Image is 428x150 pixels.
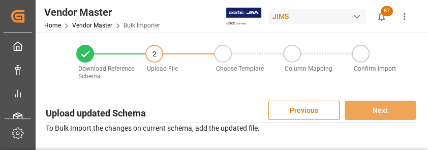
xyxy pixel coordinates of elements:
[268,101,340,120] button: Previous
[44,5,160,20] div: Vendor Master
[285,65,332,72] span: Column Mapping
[226,8,261,25] img: Exertis%20JAM%20-%20Email%20Logo.jpg_1722504956.jpg
[44,22,61,29] a: Home
[46,123,416,134] p: To Bulk Import the changes on current schema, add the updated file.
[268,9,366,24] div: JIMS
[268,7,370,26] button: JIMS
[216,65,264,72] span: Choose Template
[46,106,146,120] h3: Upload updated Schema
[147,65,178,72] span: Upload File
[72,22,112,29] a: Vendor Master
[354,65,396,72] span: Confirm Import
[381,6,393,16] span: 87
[393,5,416,28] button: show more
[345,101,416,120] button: Next
[78,65,134,80] span: Download Reference Schema
[146,46,162,63] div: 2
[370,5,393,28] button: show 87 new notifications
